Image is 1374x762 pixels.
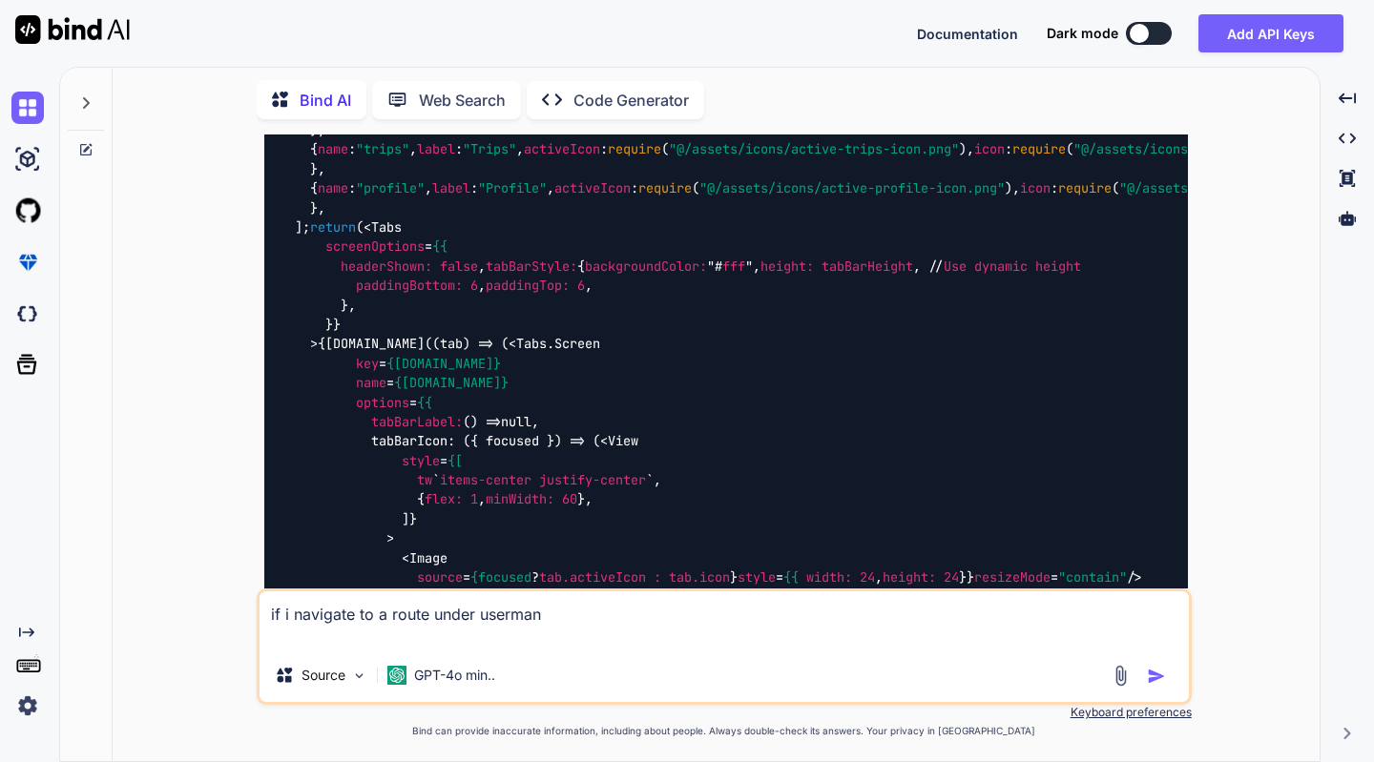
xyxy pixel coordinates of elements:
span: "Trips" [463,141,516,158]
span: 1 [470,491,478,508]
span: Tabs [371,218,402,236]
p: Code Generator [573,89,689,112]
span: "trips" [356,141,409,158]
span: key [356,355,379,372]
span: "Profile" [478,180,547,197]
span: {[DOMAIN_NAME]} [386,355,501,372]
span: screenOptions [325,238,425,256]
span: < = , { "# ", , // , , }, }} > [280,218,1081,352]
span: "contain" [1058,568,1127,586]
span: activeIcon [524,141,600,158]
span: < = ? } = , }} = /> [280,549,1142,586]
button: Add API Keys [1198,14,1343,52]
span: style [738,568,776,586]
span: View [608,433,638,450]
img: settings [11,690,44,722]
span: {{ [432,238,448,256]
textarea: if i navigate to a route under userman [260,591,1189,649]
span: width: [806,568,852,586]
span: items-center [440,471,531,488]
span: flex: [425,491,463,508]
img: premium [11,246,44,278]
span: tab.icon [669,568,730,586]
button: Documentation [917,24,1018,44]
p: Source [302,666,345,685]
span: require [638,180,692,197]
span: {{ [783,568,799,586]
span: paddingTop: [486,278,570,295]
span: "@/assets/icons/profile-icon.png" [1119,180,1371,197]
span: false [440,257,478,275]
p: Keyboard preferences [257,705,1192,720]
span: Tabs.Screen [516,336,600,353]
span: "@/assets/icons/active-trips-icon.png" [669,141,959,158]
span: tab.activeIcon [539,568,646,586]
img: chat [11,92,44,124]
span: backgroundColor: [585,257,707,275]
span: icon [974,141,1005,158]
span: 24 [944,568,959,586]
span: {{ [417,394,432,411]
span: tabBarHeight [822,257,913,275]
span: < = = = () => [280,336,600,431]
span: : [654,568,661,586]
span: 6 [470,278,478,295]
span: height: [760,257,814,275]
img: GPT-4o mini [387,666,406,685]
span: headerShown: [341,257,432,275]
span: height [1035,257,1081,275]
span: name [356,374,386,391]
span: tabBarStyle: [486,257,577,275]
img: ai-studio [11,143,44,175]
p: Bind AI [300,89,351,112]
img: githubLight [11,195,44,227]
span: tw [417,471,432,488]
span: options [356,394,409,411]
span: resizeMode [974,568,1051,586]
span: fff [722,257,745,275]
span: name [318,141,348,158]
span: "profile" [356,180,425,197]
img: Pick Models [351,668,367,684]
span: label [417,141,455,158]
span: height: [883,568,936,586]
span: activeIcon [554,180,631,197]
img: icon [1147,667,1166,686]
span: tabBarLabel: [371,413,463,430]
p: GPT-4o min.. [414,666,495,685]
span: justify-center [539,471,646,488]
span: 24 [860,568,875,586]
span: Dark mode [1047,24,1118,43]
span: minWidth: [486,491,554,508]
span: require [1058,180,1112,197]
span: icon [1020,180,1051,197]
span: Documentation [917,26,1018,42]
span: {[ [448,452,463,469]
span: {focused [470,568,531,586]
span: require [1012,141,1066,158]
span: label [432,180,470,197]
span: < = ` `, { , }, ]} > [280,433,661,547]
span: name [318,180,348,197]
span: Use [944,257,967,275]
span: "@/assets/icons/active-profile-icon.png" [699,180,1005,197]
span: dynamic [974,257,1028,275]
img: Bind AI [15,15,130,44]
span: source [417,568,463,586]
span: style [402,452,440,469]
span: Image [409,549,448,566]
span: "@/assets/icons/trips-icon.png" [1073,141,1310,158]
span: 6 [577,278,585,295]
span: {[DOMAIN_NAME]} [394,374,509,391]
span: 60 [562,491,577,508]
p: Web Search [419,89,506,112]
img: darkCloudIdeIcon [11,298,44,330]
p: Bind can provide inaccurate information, including about people. Always double-check its answers.... [257,724,1192,738]
span: require [608,141,661,158]
img: attachment [1110,665,1132,687]
span: paddingBottom: [356,278,463,295]
span: return [310,218,356,236]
